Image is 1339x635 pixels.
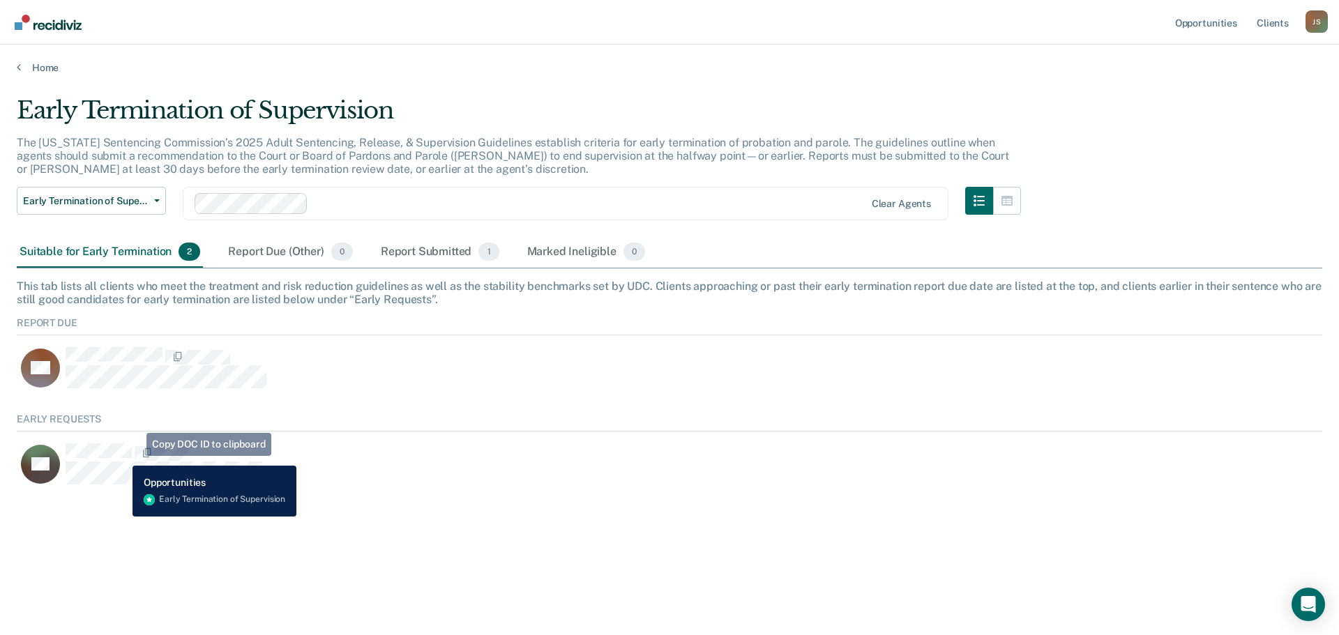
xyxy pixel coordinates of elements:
[478,243,499,261] span: 1
[15,15,82,30] img: Recidiviz
[1292,588,1325,621] div: Open Intercom Messenger
[872,198,931,210] div: Clear agents
[1306,10,1328,33] div: J S
[17,280,1322,306] div: This tab lists all clients who meet the treatment and risk reduction guidelines as well as the st...
[17,443,1159,498] div: CaseloadOpportunityCell-69215
[1306,10,1328,33] button: Profile dropdown button
[17,237,203,268] div: Suitable for Early Termination2
[17,187,166,215] button: Early Termination of Supervision
[225,237,355,268] div: Report Due (Other)0
[17,96,1021,136] div: Early Termination of Supervision
[623,243,645,261] span: 0
[17,136,1009,176] p: The [US_STATE] Sentencing Commission’s 2025 Adult Sentencing, Release, & Supervision Guidelines e...
[23,195,149,207] span: Early Termination of Supervision
[17,61,1322,74] a: Home
[17,413,1322,431] div: Early Requests
[179,243,200,261] span: 2
[378,237,502,268] div: Report Submitted1
[17,317,1322,335] div: Report Due
[524,237,649,268] div: Marked Ineligible0
[17,346,1159,402] div: CaseloadOpportunityCell-266293
[331,243,353,261] span: 0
